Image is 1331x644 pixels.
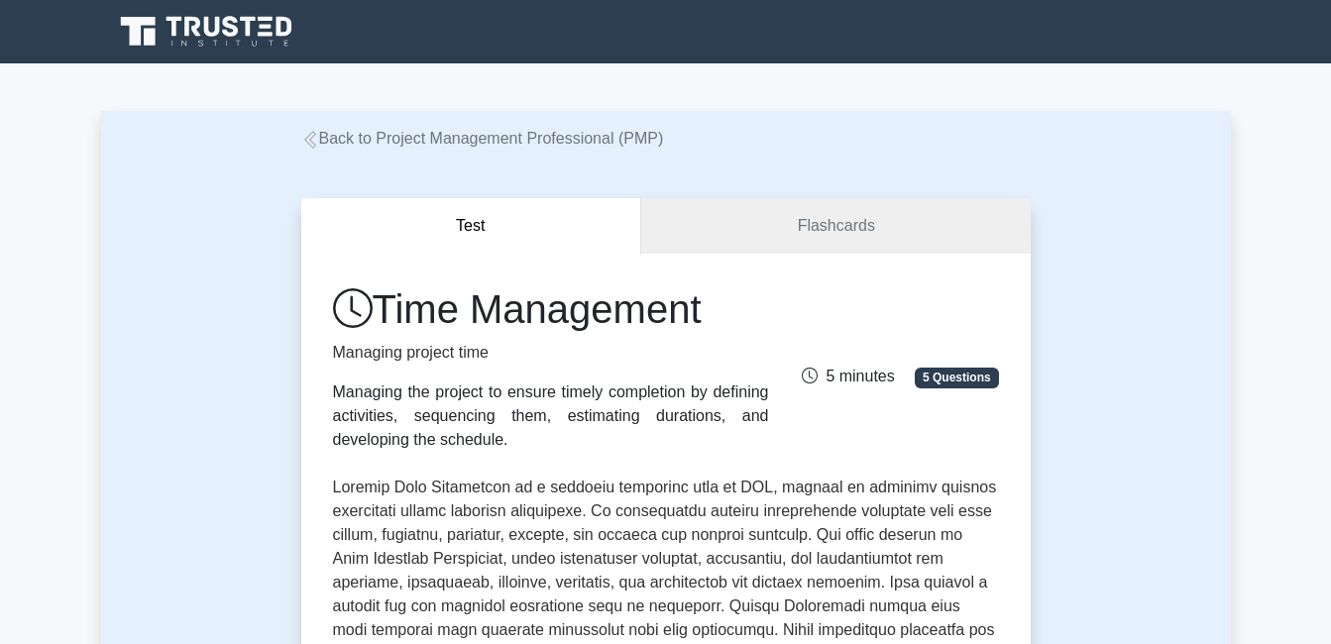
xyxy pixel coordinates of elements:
a: Flashcards [641,198,1030,255]
h1: Time Management [333,285,769,333]
a: Back to Project Management Professional (PMP) [301,130,664,147]
button: Test [301,198,642,255]
span: 5 Questions [915,368,998,387]
span: 5 minutes [802,368,894,384]
p: Managing project time [333,341,769,365]
div: Managing the project to ensure timely completion by defining activities, sequencing them, estimat... [333,380,769,452]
